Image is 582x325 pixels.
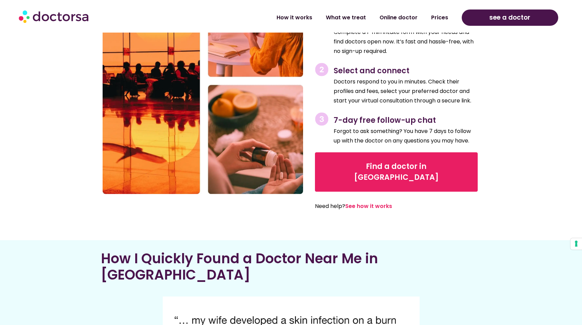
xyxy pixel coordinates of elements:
a: See how it works [345,202,392,210]
p: Complete a 1-min intake form with your needs and find doctors open now. It’s fast and hassle-free... [334,27,478,56]
a: see a doctor [462,9,558,26]
a: What we treat [319,10,373,25]
span: 7-day free follow-up chat [334,115,436,126]
span: see a doctor [489,12,530,23]
button: Your consent preferences for tracking technologies [570,238,582,250]
a: How it works [270,10,319,25]
a: Online doctor [373,10,424,25]
h2: How I Quickly Found a Doctor Near Me in [GEOGRAPHIC_DATA] [101,250,481,283]
span: Select and connect [334,65,409,76]
p: Forgot to ask something? You have 7 days to follow up with the doctor on any questions you may have. [334,127,478,146]
span: Find a doctor in [GEOGRAPHIC_DATA] [325,161,467,183]
p: Need help? [315,202,461,211]
a: Prices [424,10,455,25]
nav: Menu [152,10,455,25]
a: Find a doctor in [GEOGRAPHIC_DATA] [315,152,478,192]
p: Doctors respond to you in minutes. Check their profiles and fees, select your preferred doctor an... [334,77,478,106]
